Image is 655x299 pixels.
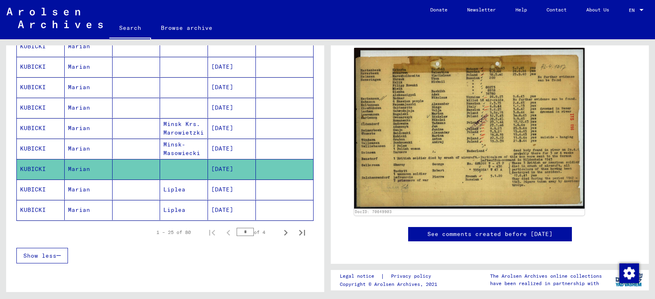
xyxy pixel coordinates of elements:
[160,180,208,200] mat-cell: Liplea
[490,272,602,280] p: The Arolsen Archives online collections
[278,224,294,241] button: Next page
[160,139,208,159] mat-cell: Minsk-Masowiecki
[208,159,256,179] mat-cell: [DATE]
[204,224,220,241] button: First page
[17,118,65,138] mat-cell: KUBICKI
[384,272,441,281] a: Privacy policy
[65,159,113,179] mat-cell: Marian
[160,118,208,138] mat-cell: Minsk Krs. Marowietzki
[17,159,65,179] mat-cell: KUBICKI
[354,48,585,209] img: 001.jpg
[208,98,256,118] mat-cell: [DATE]
[65,180,113,200] mat-cell: Marian
[160,200,208,220] mat-cell: Liplea
[427,230,553,238] a: See comments created before [DATE]
[151,18,222,38] a: Browse archive
[17,200,65,220] mat-cell: KUBICKI
[16,248,68,263] button: Show less
[156,229,191,236] div: 1 – 25 of 80
[109,18,151,39] a: Search
[65,139,113,159] mat-cell: Marian
[208,200,256,220] mat-cell: [DATE]
[17,57,65,77] mat-cell: KUBICKI
[220,224,237,241] button: Previous page
[17,98,65,118] mat-cell: KUBICKI
[355,209,392,214] a: DocID: 70649903
[294,224,310,241] button: Last page
[65,98,113,118] mat-cell: Marian
[7,8,103,28] img: Arolsen_neg.svg
[65,118,113,138] mat-cell: Marian
[17,180,65,200] mat-cell: KUBICKI
[614,270,644,290] img: yv_logo.png
[65,36,113,56] mat-cell: Marian
[208,139,256,159] mat-cell: [DATE]
[208,57,256,77] mat-cell: [DATE]
[65,57,113,77] mat-cell: Marian
[340,281,441,288] p: Copyright © Arolsen Archives, 2021
[23,252,56,259] span: Show less
[17,139,65,159] mat-cell: KUBICKI
[490,280,602,287] p: have been realized in partnership with
[65,77,113,97] mat-cell: Marian
[237,228,278,236] div: of 4
[17,77,65,97] mat-cell: KUBICKI
[340,272,381,281] a: Legal notice
[629,7,638,13] span: EN
[619,263,639,283] img: Change consent
[65,200,113,220] mat-cell: Marian
[17,36,65,56] mat-cell: KUBICKI
[208,180,256,200] mat-cell: [DATE]
[340,272,441,281] div: |
[208,118,256,138] mat-cell: [DATE]
[208,77,256,97] mat-cell: [DATE]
